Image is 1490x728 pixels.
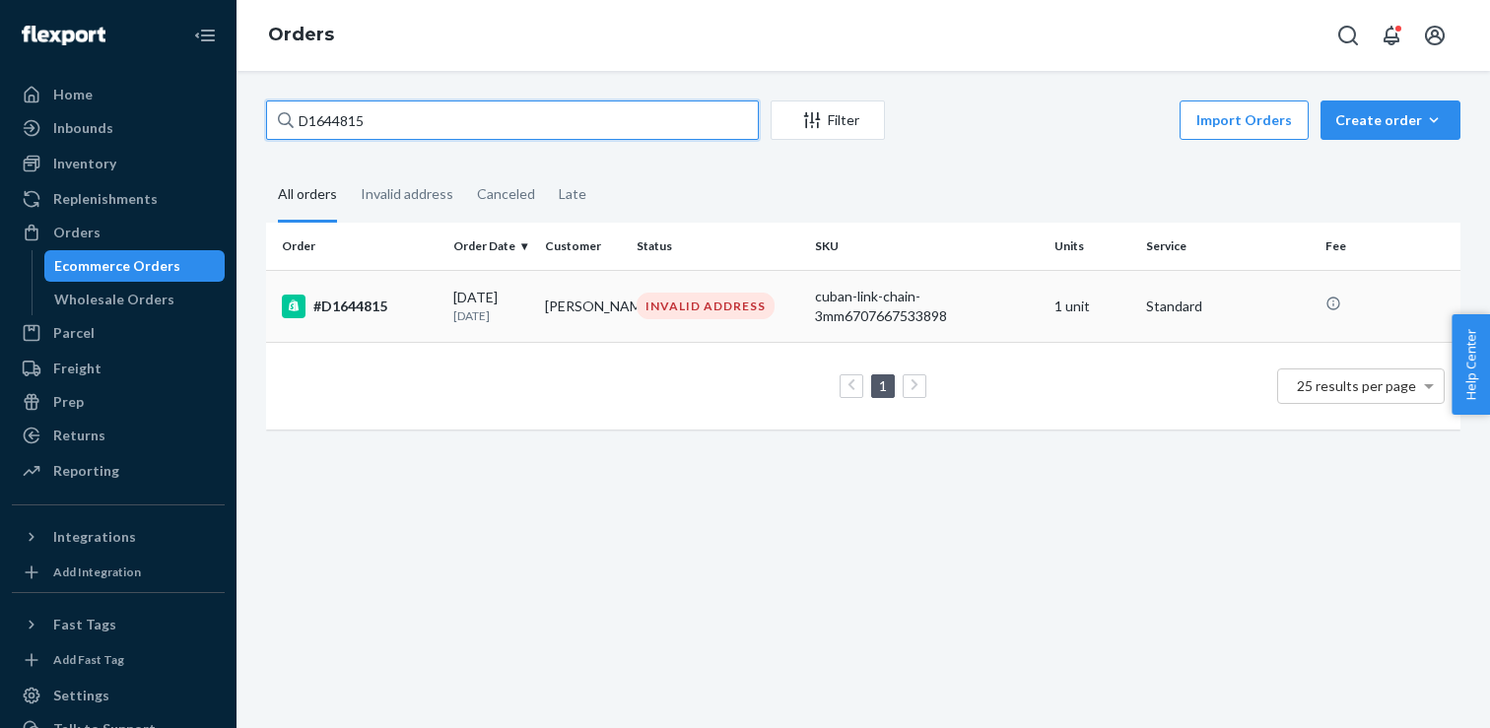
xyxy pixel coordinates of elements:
div: All orders [278,168,337,223]
a: Returns [12,420,225,451]
th: Fee [1318,223,1460,270]
div: Settings [53,686,109,705]
p: Standard [1146,297,1310,316]
p: [DATE] [453,307,529,324]
a: Page 1 is your current page [875,377,891,394]
a: Wholesale Orders [44,284,226,315]
button: Close Navigation [185,16,225,55]
div: Late [559,168,586,220]
a: Inventory [12,148,225,179]
div: Home [53,85,93,104]
div: Add Integration [53,563,141,580]
button: Open Search Box [1328,16,1368,55]
button: Open notifications [1372,16,1411,55]
a: Parcel [12,317,225,349]
button: Import Orders [1180,100,1309,140]
th: Service [1138,223,1318,270]
a: Add Integration [12,561,225,584]
div: Add Fast Tag [53,651,124,668]
a: Orders [12,217,225,248]
div: [DATE] [453,288,529,324]
span: 25 results per page [1297,377,1416,394]
td: 1 unit [1047,270,1138,342]
button: Create order [1321,100,1460,140]
div: Inventory [53,154,116,173]
th: SKU [807,223,1046,270]
input: Search orders [266,100,759,140]
div: Inbounds [53,118,113,138]
div: Fast Tags [53,615,116,634]
td: [PERSON_NAME] [537,270,629,342]
a: Orders [268,24,334,45]
div: Prep [53,392,84,412]
a: Inbounds [12,112,225,144]
a: Ecommerce Orders [44,250,226,282]
div: Invalid address [361,168,453,220]
a: Settings [12,680,225,711]
th: Order Date [445,223,537,270]
div: Create order [1335,110,1446,130]
div: Integrations [53,527,136,547]
div: Filter [772,110,884,130]
a: Replenishments [12,183,225,215]
div: Freight [53,359,102,378]
div: Canceled [477,168,535,220]
button: Integrations [12,521,225,553]
a: Home [12,79,225,110]
button: Help Center [1452,314,1490,415]
div: Returns [53,426,105,445]
a: Prep [12,386,225,418]
div: Wholesale Orders [54,290,174,309]
th: Status [629,223,808,270]
div: Ecommerce Orders [54,256,180,276]
th: Order [266,223,445,270]
a: Add Fast Tag [12,648,225,672]
button: Filter [771,100,885,140]
div: #D1644815 [282,295,438,318]
div: Customer [545,237,621,254]
a: Reporting [12,455,225,487]
a: Freight [12,353,225,384]
div: Reporting [53,461,119,481]
div: Parcel [53,323,95,343]
div: cuban-link-chain-3mm6707667533898 [815,287,1038,326]
ol: breadcrumbs [252,7,350,64]
button: Open account menu [1415,16,1455,55]
div: INVALID ADDRESS [637,293,775,319]
div: Orders [53,223,101,242]
img: Flexport logo [22,26,105,45]
button: Fast Tags [12,609,225,640]
div: Replenishments [53,189,158,209]
th: Units [1047,223,1138,270]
